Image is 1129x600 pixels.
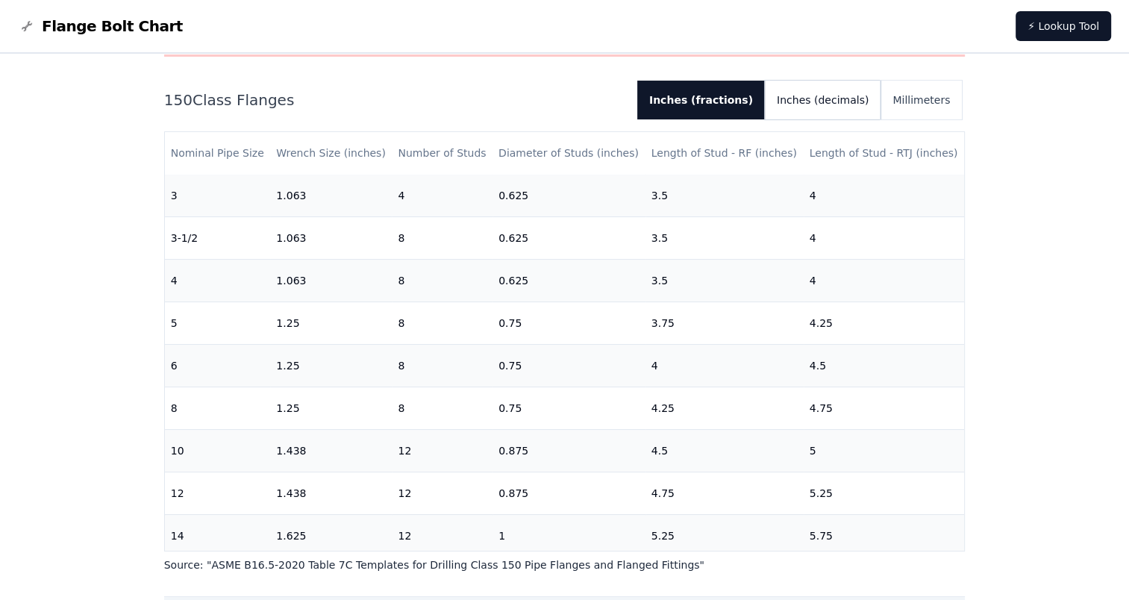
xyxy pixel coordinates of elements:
[392,174,492,216] td: 4
[164,557,966,572] p: Source: " ASME B16.5-2020 Table 7C Templates for Drilling Class 150 Pipe Flanges and Flanged Fitt...
[165,132,271,175] th: Nominal Pipe Size
[164,90,625,110] h2: 150 Class Flanges
[804,132,965,175] th: Length of Stud - RTJ (inches)
[492,344,645,387] td: 0.75
[804,387,965,429] td: 4.75
[804,514,965,557] td: 5.75
[645,301,804,344] td: 3.75
[270,514,392,557] td: 1.625
[804,472,965,514] td: 5.25
[492,301,645,344] td: 0.75
[645,514,804,557] td: 5.25
[881,81,962,119] button: Millimeters
[42,16,183,37] span: Flange Bolt Chart
[645,259,804,301] td: 3.5
[270,259,392,301] td: 1.063
[18,17,36,35] img: Flange Bolt Chart Logo
[804,344,965,387] td: 4.5
[637,81,765,119] button: Inches (fractions)
[645,472,804,514] td: 4.75
[645,216,804,259] td: 3.5
[165,259,271,301] td: 4
[392,132,492,175] th: Number of Studs
[270,387,392,429] td: 1.25
[492,132,645,175] th: Diameter of Studs (inches)
[165,429,271,472] td: 10
[645,387,804,429] td: 4.25
[804,301,965,344] td: 4.25
[804,216,965,259] td: 4
[165,301,271,344] td: 5
[492,174,645,216] td: 0.625
[392,259,492,301] td: 8
[392,344,492,387] td: 8
[165,344,271,387] td: 6
[392,301,492,344] td: 8
[270,429,392,472] td: 1.438
[804,259,965,301] td: 4
[270,472,392,514] td: 1.438
[392,472,492,514] td: 12
[18,16,183,37] a: Flange Bolt Chart LogoFlange Bolt Chart
[270,174,392,216] td: 1.063
[270,344,392,387] td: 1.25
[645,429,804,472] td: 4.5
[165,472,271,514] td: 12
[165,387,271,429] td: 8
[270,216,392,259] td: 1.063
[645,174,804,216] td: 3.5
[492,387,645,429] td: 0.75
[270,132,392,175] th: Wrench Size (inches)
[492,429,645,472] td: 0.875
[492,259,645,301] td: 0.625
[165,216,271,259] td: 3-1/2
[392,514,492,557] td: 12
[392,429,492,472] td: 12
[392,216,492,259] td: 8
[165,174,271,216] td: 3
[804,429,965,472] td: 5
[270,301,392,344] td: 1.25
[765,81,881,119] button: Inches (decimals)
[165,514,271,557] td: 14
[804,174,965,216] td: 4
[645,344,804,387] td: 4
[492,472,645,514] td: 0.875
[1016,11,1111,41] a: ⚡ Lookup Tool
[492,216,645,259] td: 0.625
[392,387,492,429] td: 8
[645,132,804,175] th: Length of Stud - RF (inches)
[492,514,645,557] td: 1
